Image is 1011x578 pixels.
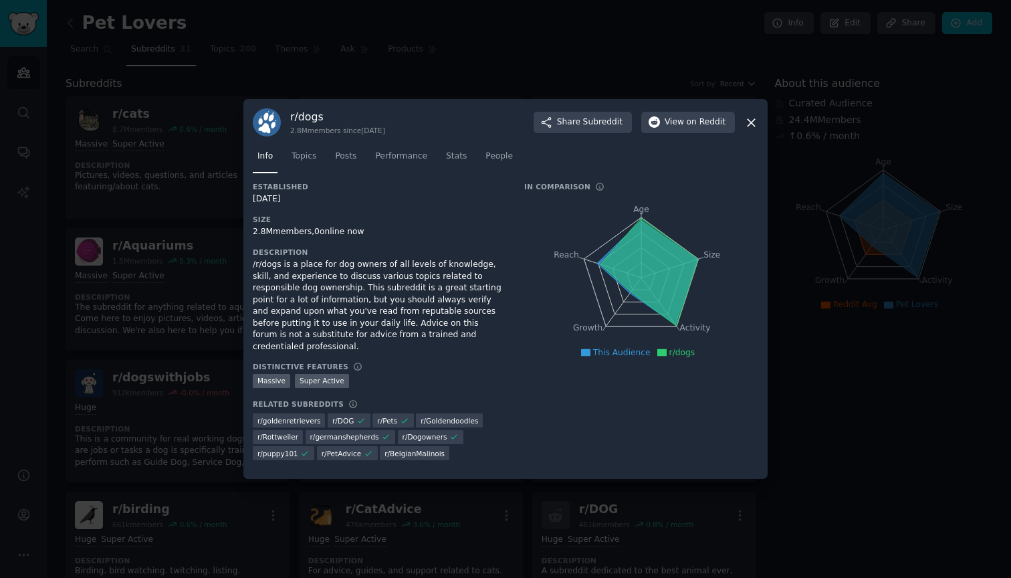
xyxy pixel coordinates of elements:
[290,110,385,124] h3: r/ dogs
[310,432,379,442] span: r/ germanshepherds
[669,348,695,357] span: r/dogs
[287,146,321,173] a: Topics
[295,374,349,388] div: Super Active
[593,348,651,357] span: This Audience
[384,449,445,458] span: r/ BelgianMalinois
[680,323,711,332] tspan: Activity
[257,449,298,458] span: r/ puppy101
[403,432,447,442] span: r/ Dogowners
[557,116,623,128] span: Share
[481,146,518,173] a: People
[641,112,735,133] button: Viewon Reddit
[524,182,590,191] h3: In Comparison
[257,416,320,425] span: r/ goldenretrievers
[441,146,471,173] a: Stats
[253,226,505,238] div: 2.8M members, 0 online now
[253,215,505,224] h3: Size
[292,151,316,163] span: Topics
[446,151,467,163] span: Stats
[687,116,725,128] span: on Reddit
[377,416,397,425] span: r/ Pets
[253,248,505,257] h3: Description
[370,146,432,173] a: Performance
[253,193,505,205] div: [DATE]
[257,432,298,442] span: r/ Rottweiler
[290,126,385,135] div: 2.8M members since [DATE]
[322,449,361,458] span: r/ PetAdvice
[421,416,478,425] span: r/ Goldendoodles
[583,116,623,128] span: Subreddit
[534,112,632,133] button: ShareSubreddit
[253,374,290,388] div: Massive
[665,116,725,128] span: View
[573,323,602,332] tspan: Growth
[253,362,348,371] h3: Distinctive Features
[253,259,505,353] div: /r/dogs is a place for dog owners of all levels of knowledge, skill, and experience to discuss va...
[253,182,505,191] h3: Established
[554,250,579,260] tspan: Reach
[253,399,344,409] h3: Related Subreddits
[703,250,720,260] tspan: Size
[485,151,513,163] span: People
[335,151,356,163] span: Posts
[253,146,277,173] a: Info
[332,416,354,425] span: r/ DOG
[633,205,649,214] tspan: Age
[257,151,273,163] span: Info
[253,108,281,136] img: dogs
[375,151,427,163] span: Performance
[330,146,361,173] a: Posts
